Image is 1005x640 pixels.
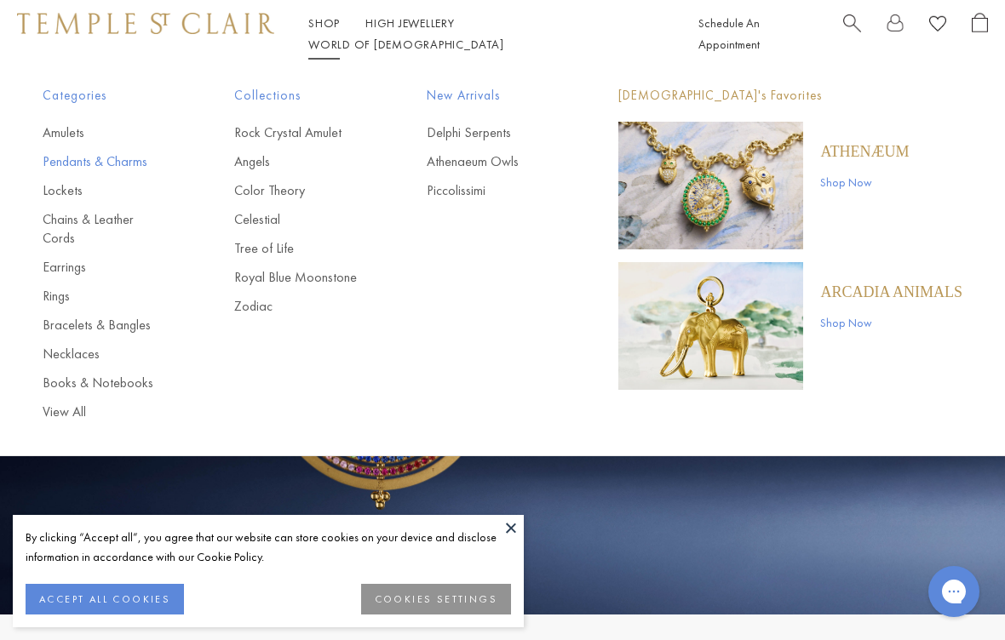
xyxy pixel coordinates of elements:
a: View All [43,403,166,421]
a: Open Shopping Bag [972,13,988,55]
a: Piccolissimi [427,181,550,200]
span: Categories [43,85,166,106]
a: Angels [234,152,358,171]
a: Earrings [43,258,166,277]
span: New Arrivals [427,85,550,106]
p: [DEMOGRAPHIC_DATA]'s Favorites [618,85,962,106]
a: Color Theory [234,181,358,200]
button: ACCEPT ALL COOKIES [26,584,184,614]
a: Zodiac [234,297,358,316]
a: Shop Now [820,313,962,332]
a: Chains & Leather Cords [43,210,166,248]
a: Lockets [43,181,166,200]
a: Shop Now [820,173,909,191]
a: Bracelets & Bangles [43,316,166,334]
a: Amulets [43,123,166,142]
a: Celestial [234,210,358,229]
a: World of [DEMOGRAPHIC_DATA]World of [DEMOGRAPHIC_DATA] [308,37,503,52]
a: Delphi Serpents [427,123,550,142]
a: Books & Notebooks [43,374,166,392]
a: Royal Blue Moonstone [234,268,358,287]
button: COOKIES SETTINGS [361,584,511,614]
a: Schedule An Appointment [698,15,760,52]
a: Rock Crystal Amulet [234,123,358,142]
span: Collections [234,85,358,106]
a: ARCADIA ANIMALS [820,283,962,301]
a: Athenaeum Owls [427,152,550,171]
a: ShopShop [308,15,340,31]
a: Search [843,13,861,55]
a: Pendants & Charms [43,152,166,171]
a: Athenæum [820,142,909,161]
a: Rings [43,287,166,306]
a: High JewelleryHigh Jewellery [365,15,455,31]
nav: Main navigation [308,13,660,55]
iframe: Gorgias live chat messenger [920,560,988,623]
a: Necklaces [43,345,166,363]
div: By clicking “Accept all”, you agree that our website can store cookies on your device and disclos... [26,528,511,567]
a: View Wishlist [929,13,946,39]
img: Temple St. Clair [17,13,274,33]
a: Tree of Life [234,239,358,258]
